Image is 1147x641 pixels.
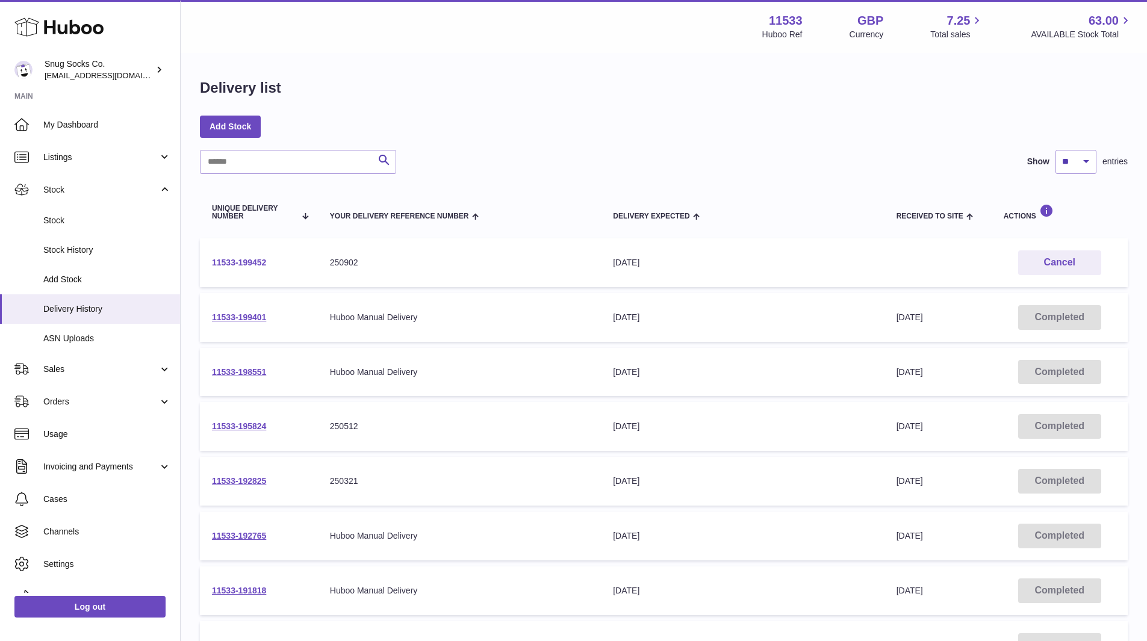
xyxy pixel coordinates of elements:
[330,530,589,542] div: Huboo Manual Delivery
[330,367,589,378] div: Huboo Manual Delivery
[45,70,177,80] span: [EMAIL_ADDRESS][DOMAIN_NAME]
[1018,250,1101,275] button: Cancel
[43,591,171,602] span: Returns
[330,312,589,323] div: Huboo Manual Delivery
[1031,13,1133,40] a: 63.00 AVAILABLE Stock Total
[43,215,171,226] span: Stock
[897,312,923,322] span: [DATE]
[613,367,872,378] div: [DATE]
[330,257,589,268] div: 250902
[212,205,295,220] span: Unique Delivery Number
[212,258,266,267] a: 11533-199452
[947,13,971,29] span: 7.25
[43,526,171,537] span: Channels
[857,13,883,29] strong: GBP
[613,475,872,487] div: [DATE]
[613,257,872,268] div: [DATE]
[1004,204,1116,220] div: Actions
[850,29,884,40] div: Currency
[330,212,469,220] span: Your Delivery Reference Number
[43,274,171,285] span: Add Stock
[43,333,171,344] span: ASN Uploads
[200,78,281,98] h1: Delivery list
[897,476,923,486] span: [DATE]
[43,119,171,131] span: My Dashboard
[1031,29,1133,40] span: AVAILABLE Stock Total
[762,29,803,40] div: Huboo Ref
[43,396,158,407] span: Orders
[212,312,266,322] a: 11533-199401
[212,367,266,377] a: 11533-198551
[897,586,923,595] span: [DATE]
[1102,156,1128,167] span: entries
[1089,13,1119,29] span: 63.00
[1027,156,1049,167] label: Show
[330,475,589,487] div: 250321
[43,494,171,505] span: Cases
[897,212,963,220] span: Received to Site
[212,586,266,595] a: 11533-191818
[897,531,923,540] span: [DATE]
[897,367,923,377] span: [DATE]
[930,13,984,40] a: 7.25 Total sales
[330,585,589,596] div: Huboo Manual Delivery
[43,429,171,440] span: Usage
[897,421,923,431] span: [DATE]
[930,29,984,40] span: Total sales
[43,364,158,375] span: Sales
[14,596,166,618] a: Log out
[613,212,689,220] span: Delivery Expected
[613,530,872,542] div: [DATE]
[43,461,158,472] span: Invoicing and Payments
[769,13,803,29] strong: 11533
[330,421,589,432] div: 250512
[43,303,171,315] span: Delivery History
[613,421,872,432] div: [DATE]
[212,421,266,431] a: 11533-195824
[14,61,33,79] img: info@snugsocks.co.uk
[43,559,171,570] span: Settings
[43,152,158,163] span: Listings
[200,116,261,137] a: Add Stock
[613,585,872,596] div: [DATE]
[43,184,158,196] span: Stock
[212,531,266,540] a: 11533-192765
[212,476,266,486] a: 11533-192825
[45,58,153,81] div: Snug Socks Co.
[43,244,171,256] span: Stock History
[613,312,872,323] div: [DATE]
